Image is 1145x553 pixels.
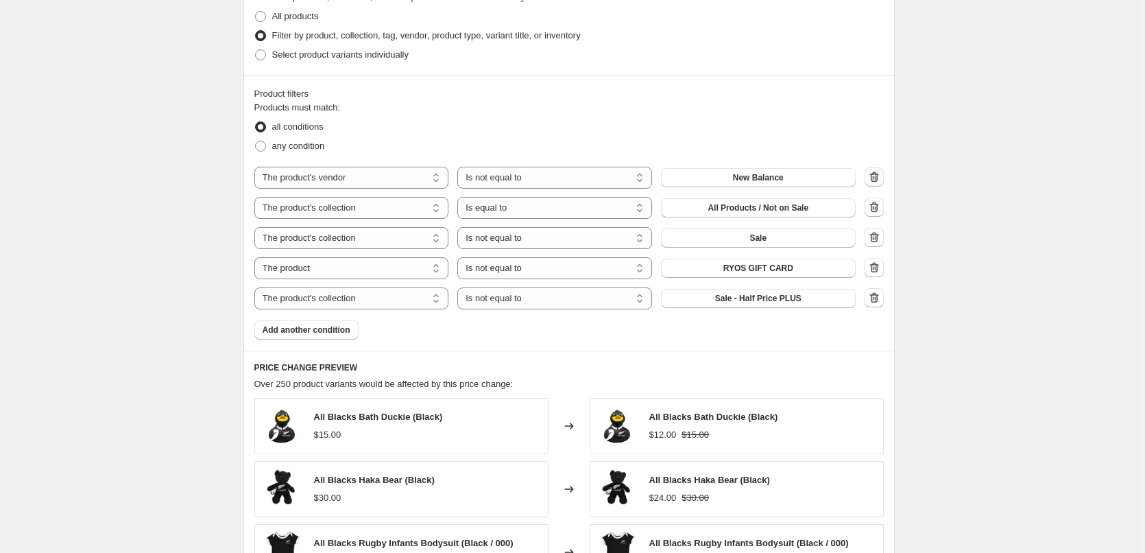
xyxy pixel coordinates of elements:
button: Sale - Half Price PLUS [661,289,856,308]
img: all-blacks-bath-duck-635169071150-7115_80x.jpg [597,405,638,447]
span: All Products / Not on Sale [708,202,808,213]
span: Sale - Half Price PLUS [715,293,801,304]
span: any condition [272,141,325,151]
button: Sale [661,228,856,248]
span: All Blacks Rugby Infants Bodysuit (Black / 000) [649,538,849,548]
span: Filter by product, collection, tag, vendor, product type, variant title, or inventory [272,30,581,40]
span: Over 250 product variants would be affected by this price change: [254,379,514,389]
span: New Balance [733,172,784,183]
div: $15.00 [314,428,341,442]
button: RYOS GIFT CARD [661,259,856,278]
span: All products [272,11,319,21]
div: Product filters [254,87,884,101]
span: Products must match: [254,102,341,113]
button: All Products / Not on Sale [661,198,856,217]
div: $12.00 [649,428,677,442]
strike: $30.00 [682,491,709,505]
div: $30.00 [314,491,341,505]
h6: PRICE CHANGE PREVIEW [254,362,884,373]
span: All Blacks Haka Bear (Black) [649,475,770,485]
img: all-blacks-bath-duck-635169071150-7115_80x.jpg [262,405,303,447]
span: All Blacks Bath Duckie (Black) [649,412,778,422]
img: 7082a_80x.jpg [262,469,303,510]
span: All Blacks Rugby Infants Bodysuit (Black / 000) [314,538,514,548]
strike: $15.00 [682,428,709,442]
span: Add another condition [263,325,350,336]
button: Add another condition [254,320,359,340]
span: All Blacks Bath Duckie (Black) [314,412,443,422]
button: New Balance [661,168,856,187]
span: Sale [749,233,767,244]
img: 7082a_80x.jpg [597,469,638,510]
span: RYOS GIFT CARD [723,263,793,274]
span: Select product variants individually [272,49,409,60]
span: all conditions [272,121,324,132]
span: All Blacks Haka Bear (Black) [314,475,435,485]
div: $24.00 [649,491,677,505]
